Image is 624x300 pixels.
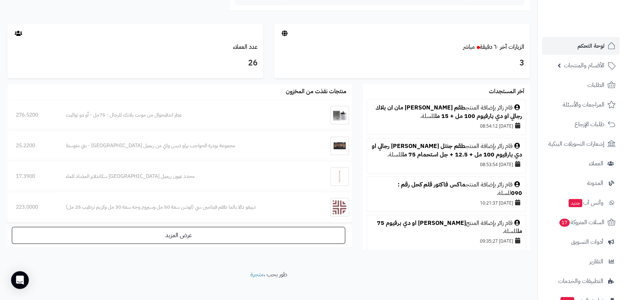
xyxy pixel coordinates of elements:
[16,142,49,149] div: 25.2200
[568,198,603,208] span: وآتس آب
[542,174,620,192] a: المدونة
[542,115,620,133] a: طلبات الإرجاع
[589,256,603,267] span: التقارير
[577,41,604,51] span: لوحة التحكم
[371,159,522,169] div: [DATE] 08:53:54
[371,236,522,246] div: [DATE] 09:35:27
[542,272,620,290] a: التطبيقات والخدمات
[371,104,522,121] div: قام زائر بإضافة المنتج للسلة.
[16,173,49,180] div: 17.3900
[571,237,603,247] span: أدوات التسويق
[372,142,522,159] a: طقم جنتل [PERSON_NAME] رجالي او دي بارفيوم 100 مل + 12.5 + جل استحمام 75 مل
[16,203,49,211] div: 223.0000
[330,198,349,216] img: دييغو دالا بالما طقم فيتامين سي (لوشن سعة 50 مل وسيروم وجه سعة 30 مل وكريم ترطيب 25 مل)
[371,142,522,159] div: قام زائر بإضافة المنتج للسلة.
[542,76,620,94] a: الطلبات
[371,219,522,236] div: قام زائر بإضافة المنتج للسلة.
[233,43,258,51] a: عدد العملاء
[489,88,524,95] h3: آخر المستجدات
[371,198,522,208] div: [DATE] 10:21:37
[563,100,604,110] span: المراجعات والأسئلة
[558,276,603,286] span: التطبيقات والخدمات
[542,213,620,231] a: السلات المتروكة17
[66,142,312,149] div: مجموعة بودرة الحواجب براو ذيس واي من ريميل [GEOGRAPHIC_DATA] - بني متوسط
[371,121,522,131] div: [DATE] 08:54:12
[13,57,258,70] h3: 26
[330,136,349,155] img: مجموعة بودرة الحواجب براو ذيس واي من ريميل لندن - بني متوسط
[564,60,604,71] span: الأقسام والمنتجات
[575,119,604,129] span: طلبات الإرجاع
[559,219,570,227] span: 17
[542,253,620,270] a: التقارير
[569,199,582,207] span: جديد
[463,43,475,51] small: مباشر
[66,111,312,119] div: عطر اندفيجوال من مونت بلانك للرجال - 75مل - أو دو تواليت
[371,181,522,198] div: قام زائر بإضافة المنتج للسلة.
[559,217,604,227] span: السلات المتروكة
[542,96,620,114] a: المراجعات والأسئلة
[330,167,349,186] img: محدد عيون ريميل لندن سكاندلايز المضاد للماء
[280,57,525,70] h3: 3
[12,227,345,244] a: عرض المزيد
[587,178,603,188] span: المدونة
[66,203,312,211] div: دييغو دالا بالما طقم فيتامين سي (لوشن سعة 50 مل وسيروم وجه سعة 30 مل وكريم ترطيب 25 مل)
[589,158,603,169] span: العملاء
[463,43,524,51] a: الزيارات آخر ٦٠ دقيقةمباشر
[66,173,312,180] div: محدد عيون ريميل [GEOGRAPHIC_DATA] سكاندلايز المضاد للماء
[548,139,604,149] span: إشعارات التحويلات البنكية
[398,180,522,198] a: ماكس فاكتور قلم كحل رقم : 090
[250,270,264,279] a: متجرة
[542,194,620,212] a: وآتس آبجديد
[11,271,29,289] div: Open Intercom Messenger
[542,155,620,172] a: العملاء
[16,111,49,119] div: 276.5200
[330,106,349,124] img: عطر اندفيجوال من مونت بلانك للرجال - 75مل - أو دو تواليت
[587,80,604,90] span: الطلبات
[286,88,346,95] h3: منتجات نفذت من المخزون
[574,20,617,35] img: logo-2.png
[377,219,522,236] a: [PERSON_NAME] او دي برفيوم 75 مل
[376,103,522,121] a: طقم [PERSON_NAME] مان ان بلاك رجالي او دي بارفيوم 100 مل + 15 مل
[542,135,620,153] a: إشعارات التحويلات البنكية
[542,37,620,55] a: لوحة التحكم
[542,233,620,251] a: أدوات التسويق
